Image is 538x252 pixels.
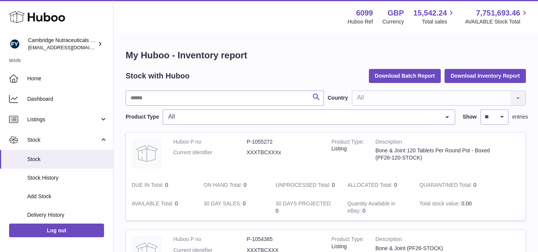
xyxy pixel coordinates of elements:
a: 7,751,693.46 AVAILABLE Stock Total [465,8,529,25]
td: 0 [342,194,414,220]
span: entries [512,113,528,121]
strong: Total stock value [419,200,461,208]
span: listing [331,243,347,249]
td: 0 [342,176,414,194]
span: Home [27,75,107,82]
strong: 6099 [356,8,373,18]
dd: XXXTBCXXXx [247,149,320,156]
strong: Product Type [331,139,364,147]
span: 0 [473,182,476,188]
div: Huboo Ref [348,18,373,25]
span: 7,751,693.46 [476,8,520,18]
span: AVAILABLE Stock Total [465,18,529,25]
span: Delivery History [27,211,107,219]
div: Bone & Joint 120 Tablets Per Round Pot - Boxed (PF26-120-STOCK) [375,147,492,161]
strong: ON HAND Total [204,182,244,190]
span: Add Stock [27,193,107,200]
span: Dashboard [27,95,107,103]
strong: UNPROCESSED Total [275,182,332,190]
strong: 30 DAY SALES [204,200,243,208]
td: 0 [270,194,342,220]
div: Cambridge Nutraceuticals Ltd [28,37,96,51]
td: 0 [126,176,198,194]
strong: QUARANTINED Total [419,182,473,190]
span: Stock [27,156,107,163]
span: Total sales [422,18,456,25]
label: Show [463,113,477,121]
strong: 30 DAYS PROJECTED [275,200,332,208]
button: Download Batch Report [369,69,441,83]
a: Log out [9,224,104,237]
img: product image [132,138,162,169]
span: Stock [27,136,100,144]
dt: Huboo P no [173,138,247,146]
span: Listings [27,116,100,123]
button: Download Inventory Report [445,69,526,83]
strong: Description [375,236,492,245]
dd: P-1055272 [247,138,320,146]
span: All [166,113,439,121]
dt: Current identifier [173,149,247,156]
span: 15,542.24 [413,8,447,18]
td: 0 [270,176,342,194]
h1: My Huboo - Inventory report [126,49,526,61]
td: 0 [126,194,198,220]
strong: Quantity Available in eBay [347,200,395,216]
label: Country [328,94,348,102]
strong: ALLOCATED Total [347,182,394,190]
strong: Product Type [331,236,364,244]
strong: Description [375,138,492,147]
td: 0 [198,176,270,194]
strong: GBP [387,8,404,18]
span: Stock History [27,174,107,182]
img: huboo@camnutra.com [9,38,20,50]
span: 0.00 [462,200,472,207]
a: 15,542.24 Total sales [413,8,456,25]
strong: DUE IN Total [132,182,165,190]
strong: AVAILABLE Total [132,200,175,208]
dt: Huboo P no [173,236,247,243]
dd: P-1054385 [247,236,320,243]
h2: Stock with Huboo [126,71,190,81]
label: Product Type [126,113,159,121]
span: listing [331,146,347,152]
td: 0 [198,194,270,220]
div: Bone & Joint (PF26-STOCK) [375,245,492,252]
span: [EMAIL_ADDRESS][DOMAIN_NAME] [28,44,111,50]
div: Currency [383,18,404,25]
